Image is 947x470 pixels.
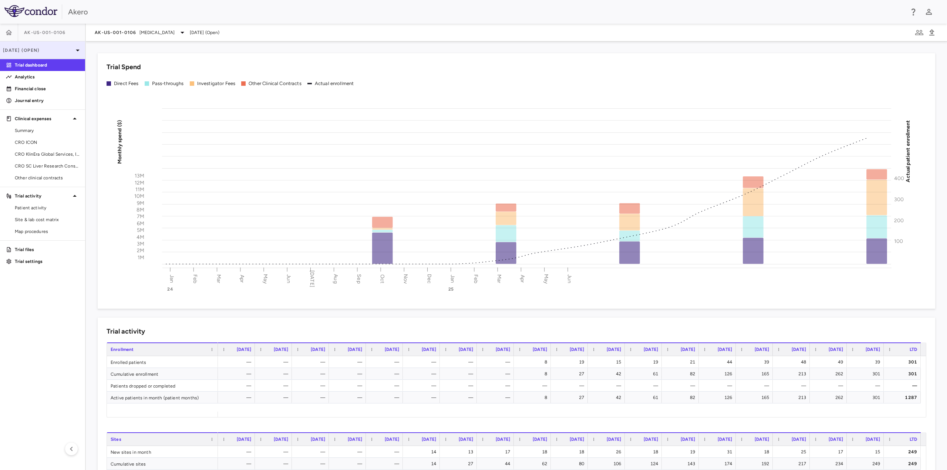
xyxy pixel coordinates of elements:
div: 61 [631,392,658,403]
div: — [299,368,325,380]
span: LTD [910,347,917,352]
div: — [262,392,288,403]
span: [DATE] [718,437,732,442]
div: 26 [594,446,621,458]
div: Actual enrollment [315,80,354,87]
h6: Trial activity [107,327,145,337]
tspan: 3M [137,240,144,247]
tspan: 2M [137,247,144,254]
div: 39 [853,356,880,368]
span: [DATE] [385,347,399,352]
div: — [779,380,806,392]
div: — [262,458,288,470]
tspan: 8M [137,207,144,213]
div: Pass-throughs [152,80,184,87]
div: 48 [779,356,806,368]
div: — [373,368,399,380]
span: [DATE] [311,347,325,352]
div: 18 [557,446,584,458]
p: Clinical expenses [15,115,70,122]
div: — [299,356,325,368]
div: — [299,380,325,392]
p: Analytics [15,74,79,80]
div: 18 [520,446,547,458]
div: 192 [742,458,769,470]
span: [DATE] [422,437,436,442]
div: — [410,368,436,380]
div: 165 [742,368,769,380]
div: 82 [668,392,695,403]
div: Investigator Fees [197,80,236,87]
span: [DATE] [348,347,362,352]
text: Jun [566,274,573,283]
span: [DATE] [274,437,288,442]
span: [DATE] [755,347,769,352]
span: CRO ICON [15,139,79,146]
span: [DATE] [533,347,547,352]
div: — [705,380,732,392]
div: 31 [705,446,732,458]
span: [DATE] [866,437,880,442]
p: Trial files [15,246,79,253]
div: 18 [742,446,769,458]
div: — [446,368,473,380]
div: — [890,380,917,392]
div: 165 [742,392,769,403]
tspan: 9M [137,200,144,206]
div: — [816,380,843,392]
div: — [262,368,288,380]
div: 19 [668,446,695,458]
span: AK-US-001-0106 [24,30,66,35]
tspan: 4M [137,234,144,240]
text: Oct [379,274,385,283]
div: — [483,368,510,380]
span: [DATE] [533,437,547,442]
div: 143 [668,458,695,470]
h6: Trial Spend [107,62,141,72]
span: [DATE] [681,347,695,352]
text: Feb [192,274,198,283]
div: — [446,380,473,392]
text: [DATE] [309,270,315,287]
span: [DATE] [496,347,510,352]
div: — [373,356,399,368]
div: — [410,356,436,368]
text: Mar [216,274,222,283]
tspan: Actual patient enrollment [905,120,911,182]
div: 217 [779,458,806,470]
span: [DATE] [644,347,658,352]
div: 301 [890,356,917,368]
div: Akero [68,6,904,17]
div: 14 [410,458,436,470]
span: CRO SC Liver Research Consortium LLC [15,163,79,169]
span: [DATE] [496,437,510,442]
div: — [594,380,621,392]
div: — [262,446,288,458]
span: [DATE] [792,347,806,352]
text: Nov [402,274,409,284]
text: Jun [286,274,292,283]
p: Financial close [15,85,79,92]
span: [DATE] [237,437,251,442]
div: — [262,356,288,368]
p: [DATE] (Open) [3,47,73,54]
div: Cumulative sites [107,458,218,469]
span: [DATE] [459,437,473,442]
tspan: 10M [134,193,144,199]
span: [DATE] [570,347,584,352]
text: 25 [448,287,454,292]
span: [DATE] [237,347,251,352]
div: — [225,446,251,458]
div: 124 [631,458,658,470]
div: — [446,392,473,403]
div: — [299,392,325,403]
tspan: Monthly spend ($) [117,120,123,164]
div: — [483,380,510,392]
div: 15 [853,446,880,458]
tspan: 6M [137,220,144,226]
tspan: 7M [137,213,144,220]
div: 27 [557,392,584,403]
span: CRO KlinEra Global Services, Inc [15,151,79,158]
span: [DATE] [607,347,621,352]
div: 17 [816,446,843,458]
